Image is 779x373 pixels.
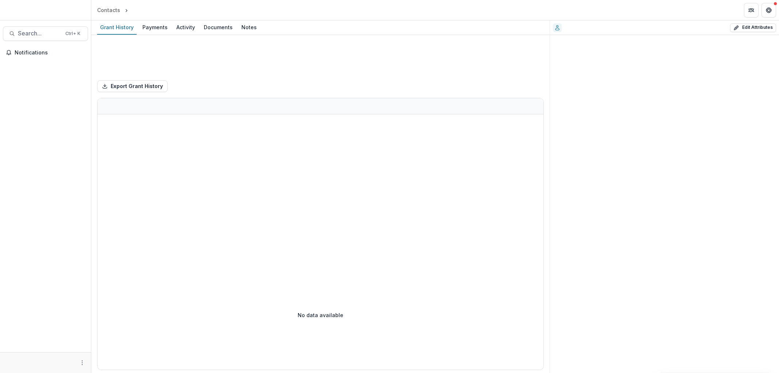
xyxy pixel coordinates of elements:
div: Ctrl + K [64,30,82,38]
button: More [78,358,87,367]
span: Search... [18,30,61,37]
button: Get Help [761,3,776,18]
span: Notifications [15,50,85,56]
button: Search... [3,26,88,41]
a: Grant History [97,20,137,35]
a: Documents [201,20,236,35]
a: Activity [173,20,198,35]
div: Notes [238,22,260,33]
div: Contacts [97,6,120,14]
nav: breadcrumb [94,5,161,15]
button: Edit Attributes [730,23,776,32]
a: Notes [238,20,260,35]
div: Documents [201,22,236,33]
a: Payments [140,20,171,35]
button: Notifications [3,47,88,58]
button: Partners [744,3,759,18]
p: No data available [298,311,343,319]
button: Export Grant History [97,80,168,92]
div: Payments [140,22,171,33]
a: Contacts [94,5,123,15]
div: Activity [173,22,198,33]
div: Grant History [97,22,137,33]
